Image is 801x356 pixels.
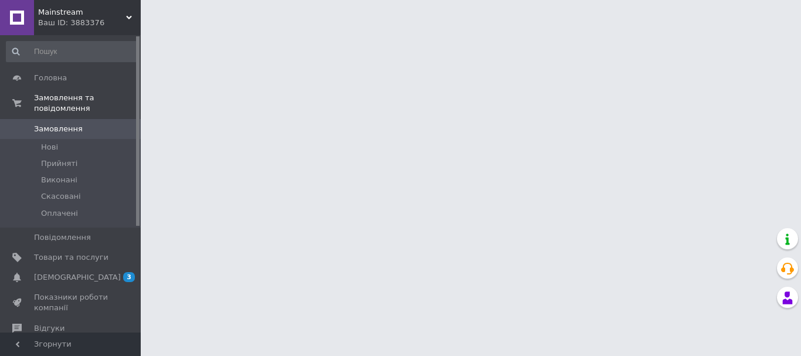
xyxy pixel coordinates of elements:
[34,232,91,243] span: Повідомлення
[38,18,141,28] div: Ваш ID: 3883376
[34,292,108,313] span: Показники роботи компанії
[41,191,81,202] span: Скасовані
[34,252,108,263] span: Товари та послуги
[41,175,77,185] span: Виконані
[34,73,67,83] span: Головна
[123,272,135,282] span: 3
[34,124,83,134] span: Замовлення
[34,93,141,114] span: Замовлення та повідомлення
[38,7,126,18] span: Mainstream
[41,158,77,169] span: Прийняті
[41,142,58,152] span: Нові
[41,208,78,219] span: Оплачені
[34,272,121,283] span: [DEMOGRAPHIC_DATA]
[6,41,138,62] input: Пошук
[34,323,65,334] span: Відгуки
